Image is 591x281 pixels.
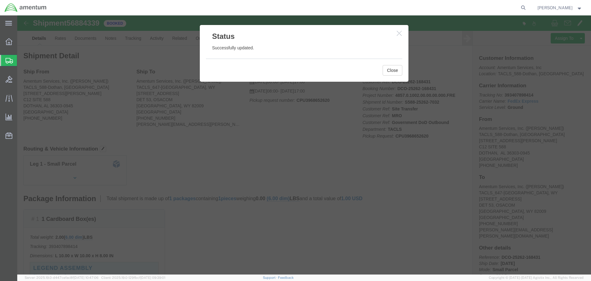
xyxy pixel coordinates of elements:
span: Joel Floyd [537,4,573,11]
span: Server: 2025.19.0-d447cefac8f [25,276,98,279]
span: Copyright © [DATE]-[DATE] Agistix Inc., All Rights Reserved [489,275,584,280]
a: Feedback [278,276,294,279]
a: Support [263,276,278,279]
span: [DATE] 09:39:01 [140,276,165,279]
button: [PERSON_NAME] [537,4,583,11]
span: [DATE] 10:47:06 [74,276,98,279]
img: logo [4,3,47,12]
span: Client: 2025.19.0-129fbcf [101,276,165,279]
iframe: FS Legacy Container [17,15,591,275]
